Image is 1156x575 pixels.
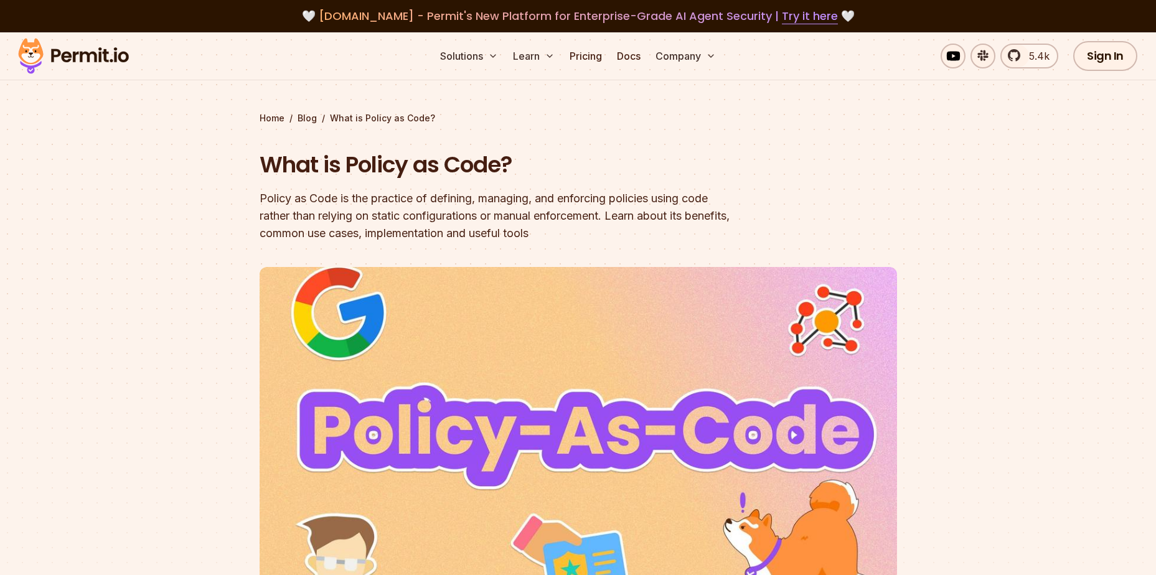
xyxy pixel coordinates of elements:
[260,112,897,124] div: / /
[30,7,1126,25] div: 🤍 🤍
[260,190,738,242] div: Policy as Code is the practice of defining, managing, and enforcing policies using code rather th...
[435,44,503,68] button: Solutions
[319,8,838,24] span: [DOMAIN_NAME] - Permit's New Platform for Enterprise-Grade AI Agent Security |
[298,112,317,124] a: Blog
[260,149,738,180] h1: What is Policy as Code?
[612,44,646,68] a: Docs
[1073,41,1137,71] a: Sign In
[508,44,560,68] button: Learn
[260,112,284,124] a: Home
[651,44,721,68] button: Company
[1000,44,1058,68] a: 5.4k
[1022,49,1050,63] span: 5.4k
[565,44,607,68] a: Pricing
[782,8,838,24] a: Try it here
[12,35,134,77] img: Permit logo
